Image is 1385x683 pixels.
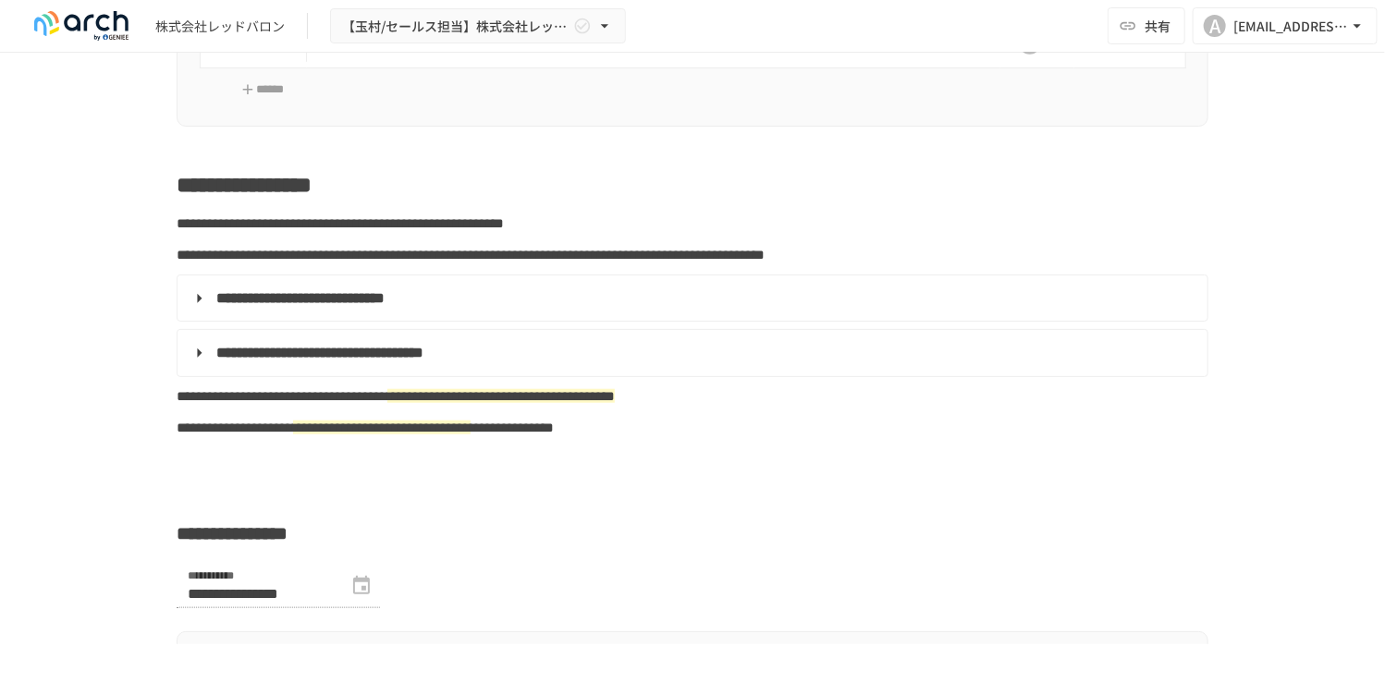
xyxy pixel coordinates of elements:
[1193,7,1378,44] button: A[EMAIL_ADDRESS][DOMAIN_NAME]
[1204,15,1226,37] div: A
[330,8,626,44] button: 【玉村/セールス担当】株式会社レッドバロン様_初期設定サポート
[155,17,285,36] div: 株式会社レッドバロン
[1233,15,1348,38] div: [EMAIL_ADDRESS][DOMAIN_NAME]
[22,11,141,41] img: logo-default@2x-9cf2c760.svg
[1145,16,1171,36] span: 共有
[1108,7,1185,44] button: 共有
[342,15,570,38] span: 【玉村/セールス担当】株式会社レッドバロン様_初期設定サポート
